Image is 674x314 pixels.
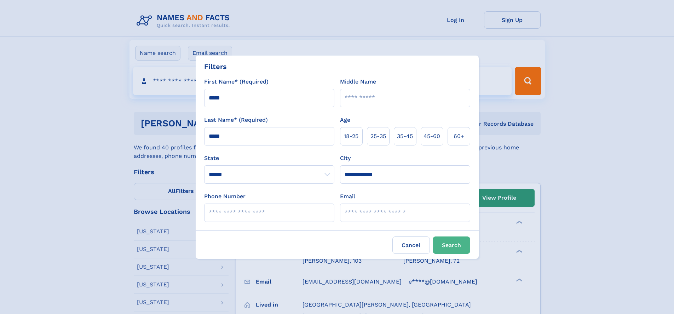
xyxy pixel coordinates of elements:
span: 35‑45 [397,132,413,141]
span: 25‑35 [370,132,386,141]
span: 60+ [454,132,464,141]
label: Last Name* (Required) [204,116,268,124]
label: Cancel [392,236,430,254]
button: Search [433,236,470,254]
label: City [340,154,351,162]
label: Age [340,116,350,124]
div: Filters [204,61,227,72]
span: 45‑60 [424,132,440,141]
span: 18‑25 [344,132,358,141]
label: Middle Name [340,78,376,86]
label: First Name* (Required) [204,78,269,86]
label: State [204,154,334,162]
label: Phone Number [204,192,246,201]
label: Email [340,192,355,201]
